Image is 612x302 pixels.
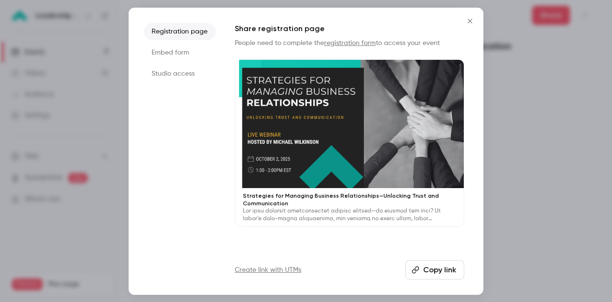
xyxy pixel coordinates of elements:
[144,65,216,82] li: Studio access
[243,207,456,223] p: Lor ipsu dolorsit ametconsectet adipisc elitsed—do eiusmod tem inci? Ut labor’e dolo-magna aliqua...
[144,44,216,61] li: Embed form
[235,38,464,48] p: People need to complete the to access your event
[144,23,216,40] li: Registration page
[405,260,464,280] button: Copy link
[324,40,376,46] a: registration form
[460,11,480,31] button: Close
[235,23,464,34] h1: Share registration page
[235,59,464,227] a: Strategies for Managing Business Relationships—Unlocking Trust and CommunicationLor ipsu dolorsit...
[235,265,301,275] a: Create link with UTMs
[243,192,456,207] p: Strategies for Managing Business Relationships—Unlocking Trust and Communication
